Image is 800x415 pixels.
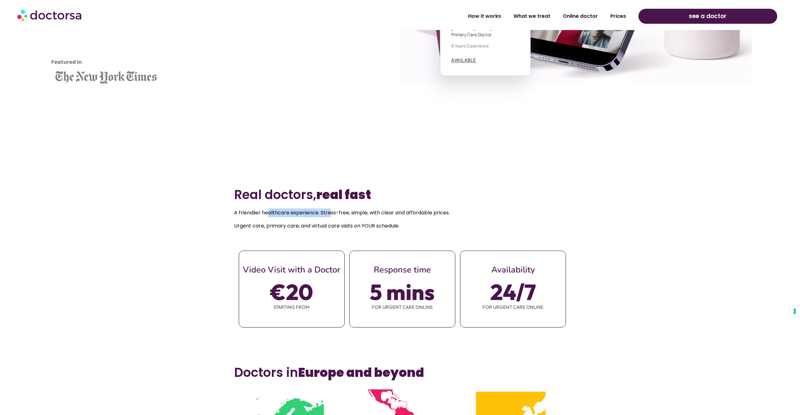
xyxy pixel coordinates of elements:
[789,306,800,317] button: Your consent preferences for tracking technologies
[638,9,777,24] a: see a doctor
[689,11,727,21] span: see a doctor
[234,187,566,202] h2: Real doctors,
[557,9,604,23] a: Online doctor
[51,20,107,67] iframe: Customer reviews powered by Trustpilot
[234,208,566,217] p: A friendlier healthcare experience. Stress-free, simple, with clear and affordable prices.
[243,264,340,276] span: Video Visit with a Doctor
[451,31,519,38] p: Primary care doctor
[51,58,82,66] strong: Featured in
[202,9,632,23] nav: Menu
[270,283,313,301] span: €20
[350,301,455,314] span: for urgent care online
[451,25,519,31] h5: [PERSON_NAME]
[604,9,632,23] a: Prices
[234,222,566,230] p: Urgent care, primary care, and virtual care visits on YOUR schedule.
[462,9,507,23] a: How it works
[239,301,344,314] span: starting from
[370,283,435,301] span: 5 mins
[374,264,431,276] span: Response time
[298,364,424,381] b: Europe and beyond
[451,58,476,63] a: AVAILABLE
[491,264,535,276] span: Availability
[451,42,519,49] p: 8 years experience
[316,186,371,203] b: real fast
[460,301,566,314] span: for urgent care online
[507,9,557,23] a: What we treat
[490,283,536,301] span: 24/7
[234,365,566,380] h3: Doctors in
